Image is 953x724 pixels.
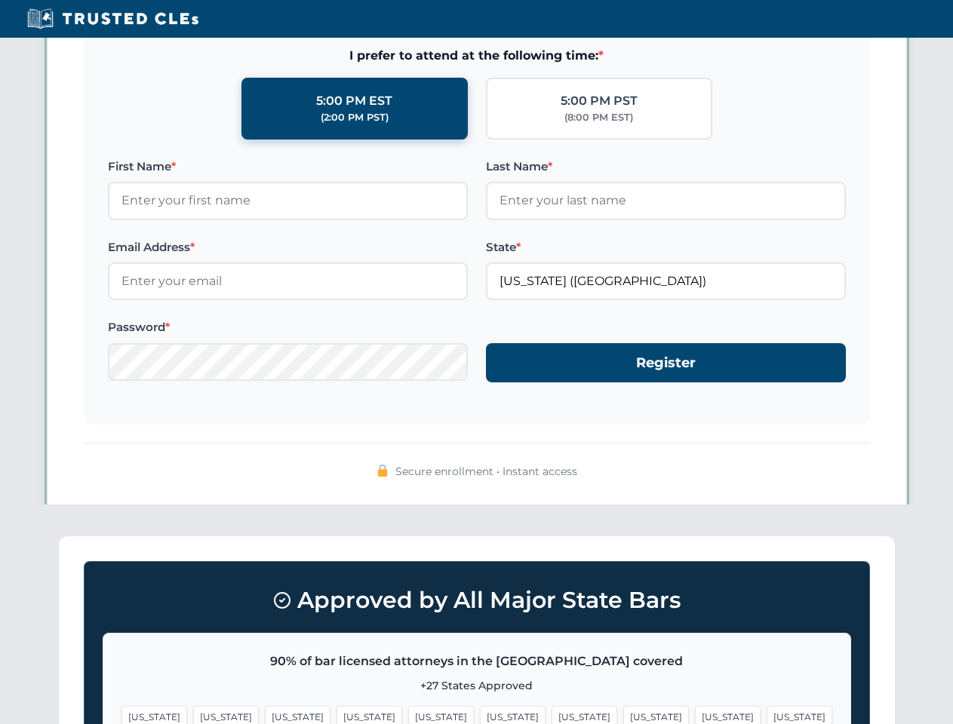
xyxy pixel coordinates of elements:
[108,182,468,219] input: Enter your first name
[121,677,832,694] p: +27 States Approved
[108,318,468,336] label: Password
[486,182,846,219] input: Enter your last name
[395,463,577,480] span: Secure enrollment • Instant access
[108,262,468,300] input: Enter your email
[316,91,392,111] div: 5:00 PM EST
[486,238,846,256] label: State
[108,158,468,176] label: First Name
[108,46,846,66] span: I prefer to attend at the following time:
[377,465,389,477] img: 🔒
[23,8,203,30] img: Trusted CLEs
[486,158,846,176] label: Last Name
[486,343,846,383] button: Register
[121,652,832,671] p: 90% of bar licensed attorneys in the [GEOGRAPHIC_DATA] covered
[561,91,638,111] div: 5:00 PM PST
[321,110,389,125] div: (2:00 PM PST)
[108,238,468,256] label: Email Address
[103,580,851,621] h3: Approved by All Major State Bars
[486,262,846,300] input: Missouri (MO)
[564,110,633,125] div: (8:00 PM EST)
